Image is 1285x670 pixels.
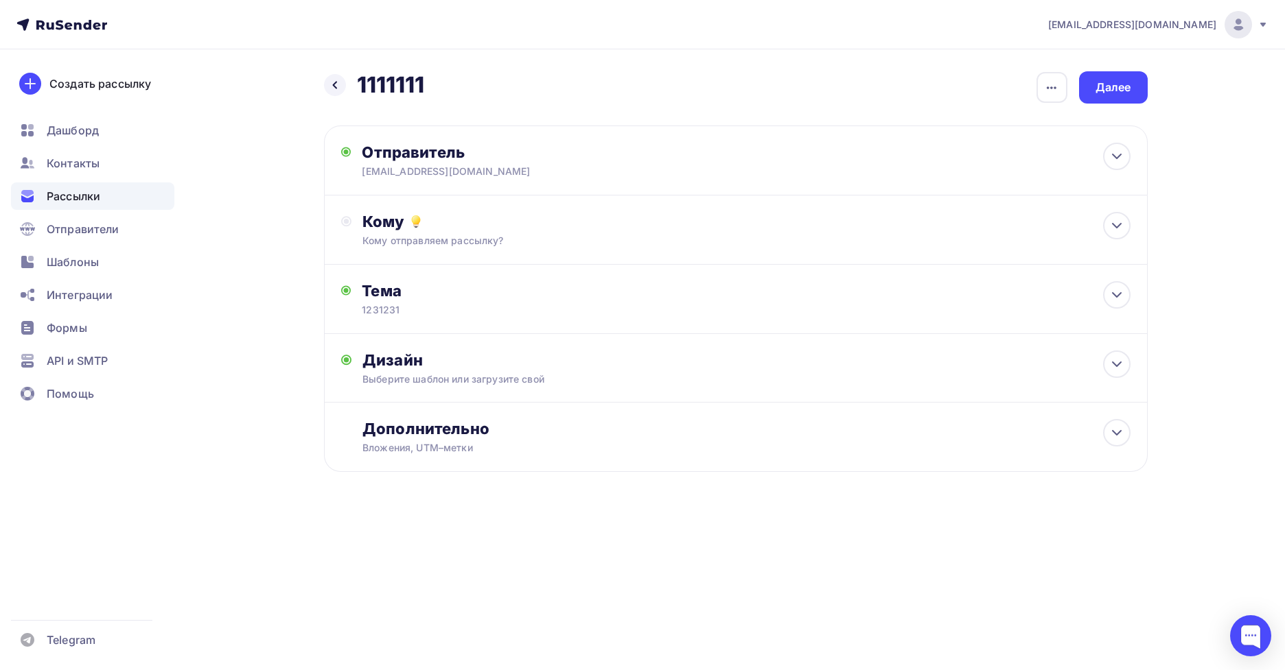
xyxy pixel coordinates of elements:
a: Шаблоны [11,248,174,276]
span: Помощь [47,385,94,402]
a: Формы [11,314,174,342]
span: Telegram [47,632,95,648]
div: 1231231 [362,303,606,317]
span: Контакты [47,155,100,171]
div: Отправитель [362,143,659,162]
a: Рассылки [11,182,174,210]
div: Дизайн [362,350,1130,370]
span: Рассылки [47,188,100,204]
div: Выберите шаблон или загрузите свой [362,372,1054,386]
div: Тема [362,281,633,300]
a: Дашборд [11,117,174,144]
a: Отправители [11,215,174,243]
span: Формы [47,320,87,336]
span: Интеграции [47,287,113,303]
h2: 1111111 [357,71,425,99]
span: API и SMTP [47,352,108,369]
div: Кому [362,212,1130,231]
div: Далее [1096,80,1131,95]
span: Дашборд [47,122,99,139]
div: Дополнительно [362,419,1130,438]
span: Отправители [47,221,119,237]
div: Создать рассылку [49,75,151,92]
a: [EMAIL_ADDRESS][DOMAIN_NAME] [1048,11,1269,38]
span: Шаблоны [47,254,99,270]
span: [EMAIL_ADDRESS][DOMAIN_NAME] [1048,18,1216,32]
a: Контакты [11,149,174,177]
div: Кому отправляем рассылку? [362,234,1054,248]
div: Вложения, UTM–метки [362,441,1054,455]
div: [EMAIL_ADDRESS][DOMAIN_NAME] [362,165,629,178]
